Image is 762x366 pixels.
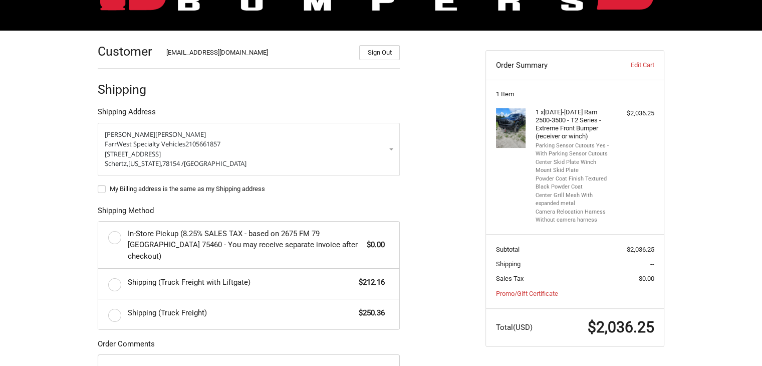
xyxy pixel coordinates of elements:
label: My Billing address is the same as my Shipping address [98,185,400,193]
span: Shipping (Truck Freight) [128,307,354,319]
span: FarrWest Specialty Vehicles [105,139,185,148]
legend: Shipping Method [98,205,154,221]
div: $2,036.25 [615,108,654,118]
h4: 1 x [DATE]-[DATE] Ram 2500-3500 - T2 Series - Extreme Front Bumper (receiver or winch) [536,108,612,141]
button: Sign Out [359,45,400,60]
span: [PERSON_NAME] [155,130,206,139]
span: 2105661857 [185,139,220,148]
li: Center Grill Mesh With expanded metal [536,192,612,208]
iframe: Chat Widget [712,318,762,366]
span: [US_STATE], [128,159,162,168]
a: Edit Cart [604,60,654,70]
span: Schertz, [105,159,128,168]
div: [EMAIL_ADDRESS][DOMAIN_NAME] [166,48,350,60]
span: $2,036.25 [588,318,654,336]
a: Promo/Gift Certificate [496,290,558,297]
span: In-Store Pickup (8.25% SALES TAX - based on 2675 FM 79 [GEOGRAPHIC_DATA] 75460 - You may receive ... [128,228,362,262]
span: Shipping (Truck Freight with Liftgate) [128,277,354,288]
span: $212.16 [354,277,385,288]
span: $0.00 [639,275,654,282]
legend: Order Comments [98,338,155,354]
span: [GEOGRAPHIC_DATA] [184,159,246,168]
span: Subtotal [496,246,520,253]
li: Powder Coat Finish Textured Black Powder Coat [536,175,612,192]
a: Enter or select a different address [98,123,400,176]
span: $250.36 [354,307,385,319]
span: Total (USD) [496,323,533,332]
h3: Order Summary [496,60,605,70]
li: Camera Relocation Harness Without camera harness [536,208,612,225]
h2: Customer [98,44,156,59]
li: Parking Sensor Cutouts Yes - With Parking Sensor Cutouts [536,142,612,158]
h2: Shipping [98,82,156,97]
span: [STREET_ADDRESS] [105,149,161,158]
li: Center Skid Plate Winch Mount Skid Plate [536,158,612,175]
legend: Shipping Address [98,106,156,122]
span: Shipping [496,260,521,268]
span: $0.00 [362,239,385,251]
h3: 1 Item [496,90,654,98]
span: [PERSON_NAME] [105,130,155,139]
span: Sales Tax [496,275,524,282]
span: -- [650,260,654,268]
span: $2,036.25 [627,246,654,253]
span: 78154 / [162,159,184,168]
